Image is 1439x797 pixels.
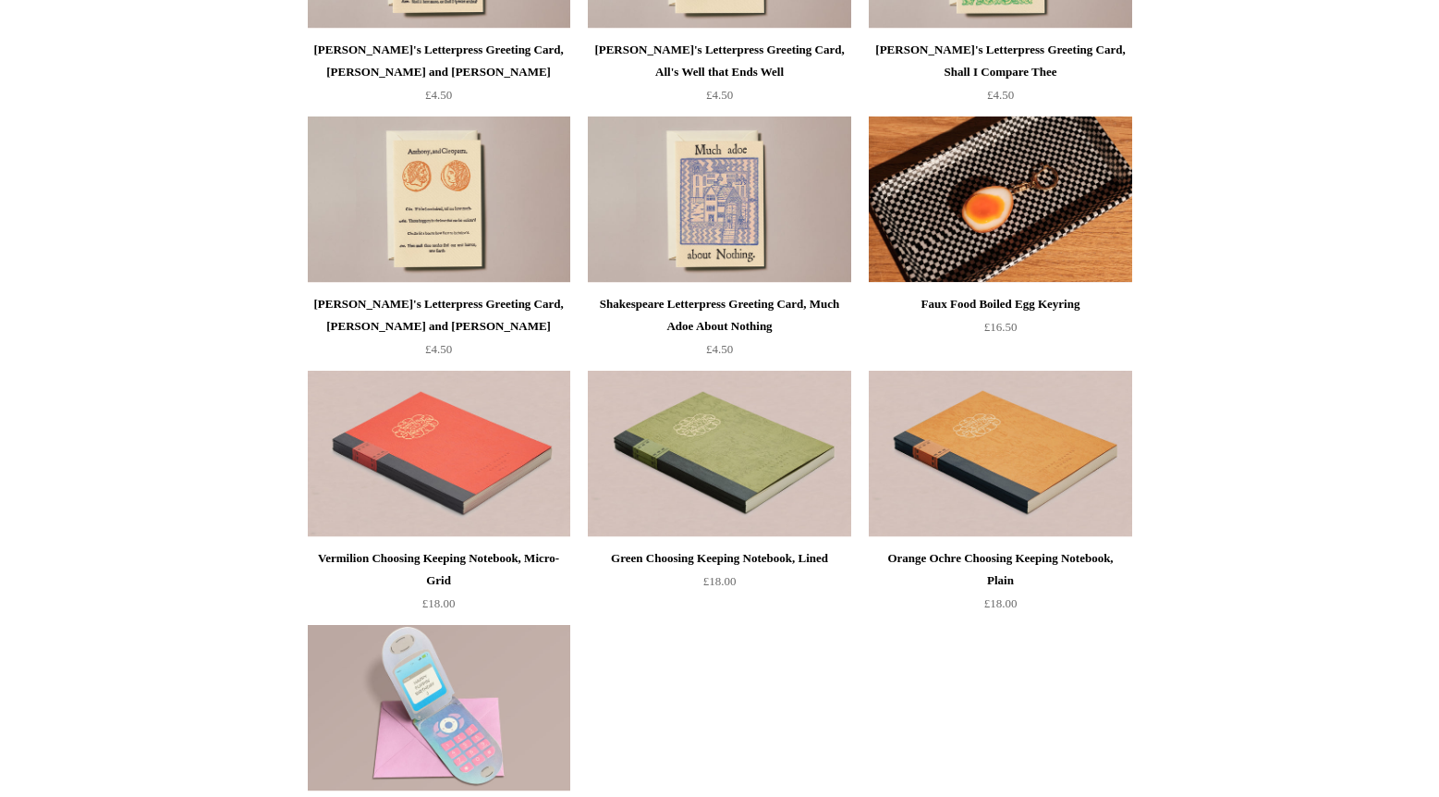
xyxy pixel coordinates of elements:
span: £18.00 [422,596,456,610]
span: £16.50 [984,320,1018,334]
a: Shakespeare Letterpress Greeting Card, Much Adoe About Nothing £4.50 [588,293,850,369]
div: Vermilion Choosing Keeping Notebook, Micro-Grid [312,547,566,592]
span: £4.50 [706,342,733,356]
div: Green Choosing Keeping Notebook, Lined [592,547,846,570]
a: Green Choosing Keeping Notebook, Lined Green Choosing Keeping Notebook, Lined [588,371,850,537]
img: Green Choosing Keeping Notebook, Lined [588,371,850,537]
a: Faux Food Boiled Egg Keyring £16.50 [869,293,1131,369]
img: Orange Ochre Choosing Keeping Notebook, Plain [869,371,1131,537]
a: Vermilion Choosing Keeping Notebook, Micro-Grid £18.00 [308,547,570,623]
a: Shakespeare's Letterpress Greeting Card, Antony and Cleopatra Shakespeare's Letterpress Greeting ... [308,116,570,283]
a: Orange Ochre Choosing Keeping Notebook, Plain £18.00 [869,547,1131,623]
a: Flip Phone Holographic Birthday Greeting Card Flip Phone Holographic Birthday Greeting Card [308,625,570,791]
div: [PERSON_NAME]'s Letterpress Greeting Card, All's Well that Ends Well [592,39,846,83]
div: Faux Food Boiled Egg Keyring [873,293,1127,315]
a: [PERSON_NAME]'s Letterpress Greeting Card, Shall I Compare Thee £4.50 [869,39,1131,115]
span: £4.50 [706,88,733,102]
div: [PERSON_NAME]'s Letterpress Greeting Card, [PERSON_NAME] and [PERSON_NAME] [312,39,566,83]
span: £18.00 [703,574,737,588]
div: [PERSON_NAME]'s Letterpress Greeting Card, Shall I Compare Thee [873,39,1127,83]
a: [PERSON_NAME]'s Letterpress Greeting Card, [PERSON_NAME] and [PERSON_NAME] £4.50 [308,293,570,369]
span: £4.50 [425,88,452,102]
div: [PERSON_NAME]'s Letterpress Greeting Card, [PERSON_NAME] and [PERSON_NAME] [312,293,566,337]
div: Shakespeare Letterpress Greeting Card, Much Adoe About Nothing [592,293,846,337]
div: Orange Ochre Choosing Keeping Notebook, Plain [873,547,1127,592]
a: Shakespeare Letterpress Greeting Card, Much Adoe About Nothing Shakespeare Letterpress Greeting C... [588,116,850,283]
a: Orange Ochre Choosing Keeping Notebook, Plain Orange Ochre Choosing Keeping Notebook, Plain [869,371,1131,537]
a: [PERSON_NAME]'s Letterpress Greeting Card, [PERSON_NAME] and [PERSON_NAME] £4.50 [308,39,570,115]
img: Shakespeare's Letterpress Greeting Card, Antony and Cleopatra [308,116,570,283]
img: Faux Food Boiled Egg Keyring [869,116,1131,283]
a: [PERSON_NAME]'s Letterpress Greeting Card, All's Well that Ends Well £4.50 [588,39,850,115]
span: £18.00 [984,596,1018,610]
span: £4.50 [425,342,452,356]
span: £4.50 [987,88,1014,102]
img: Vermilion Choosing Keeping Notebook, Micro-Grid [308,371,570,537]
img: Shakespeare Letterpress Greeting Card, Much Adoe About Nothing [588,116,850,283]
a: Green Choosing Keeping Notebook, Lined £18.00 [588,547,850,623]
a: Vermilion Choosing Keeping Notebook, Micro-Grid Vermilion Choosing Keeping Notebook, Micro-Grid [308,371,570,537]
a: Faux Food Boiled Egg Keyring Faux Food Boiled Egg Keyring [869,116,1131,283]
img: Flip Phone Holographic Birthday Greeting Card [308,625,570,791]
